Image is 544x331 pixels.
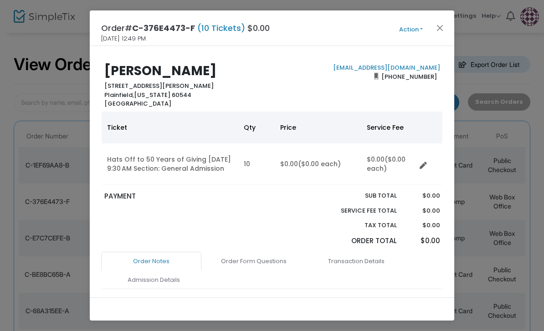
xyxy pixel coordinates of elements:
[434,22,446,34] button: Close
[102,143,238,185] td: Hats Off to 50 Years of Giving [DATE] 9:30 AM Section: General Admission
[104,91,134,99] span: Plainfield,
[319,221,397,230] p: Tax Total
[367,155,405,173] span: ($0.00 each)
[101,252,201,271] a: Order Notes
[132,22,195,34] span: C-376E4473-F
[319,191,397,200] p: Sub total
[379,69,440,84] span: [PHONE_NUMBER]
[298,159,341,168] span: ($0.00 each)
[103,270,204,290] a: Admission Details
[104,62,216,80] b: [PERSON_NAME]
[104,81,214,108] b: [STREET_ADDRESS][PERSON_NAME] [US_STATE] 60544 [GEOGRAPHIC_DATA]
[275,112,361,143] th: Price
[104,191,268,202] p: PAYMENT
[238,143,275,185] td: 10
[361,143,416,185] td: $0.00
[102,112,238,143] th: Ticket
[275,143,361,185] td: $0.00
[238,112,275,143] th: Qty
[319,206,397,215] p: Service Fee Total
[384,25,438,35] button: Action
[319,236,397,246] p: Order Total
[405,191,440,200] p: $0.00
[102,112,442,185] div: Data table
[204,252,304,271] a: Order Form Questions
[405,221,440,230] p: $0.00
[195,22,247,34] span: (10 Tickets)
[101,22,270,34] h4: Order# $0.00
[101,34,146,43] span: [DATE] 12:49 PM
[331,63,440,72] a: [EMAIL_ADDRESS][DOMAIN_NAME]
[361,112,416,143] th: Service Fee
[306,252,406,271] a: Transaction Details
[405,206,440,215] p: $0.00
[405,236,440,246] p: $0.00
